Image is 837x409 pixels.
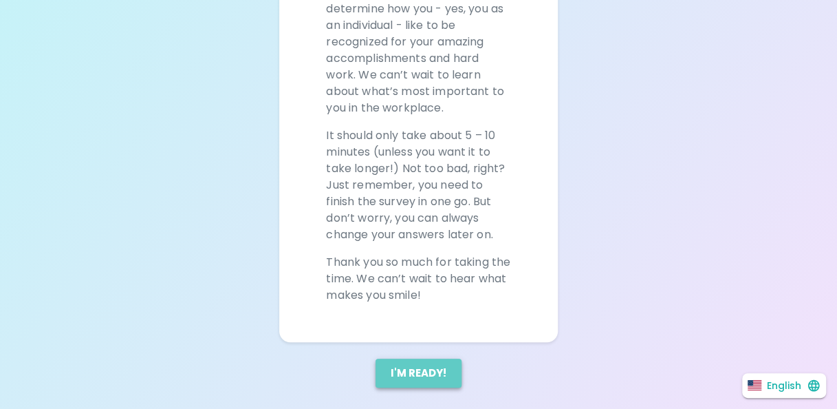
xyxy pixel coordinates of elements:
img: United States flag [748,380,761,390]
button: English [742,373,826,398]
p: Thank you so much for taking the time. We can’t wait to hear what makes you smile! [326,254,510,304]
p: English [767,379,801,392]
p: It should only take about 5 – 10 minutes (unless you want it to take longer!) Not too bad, right?... [326,127,510,243]
button: I'm ready! [376,359,461,388]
